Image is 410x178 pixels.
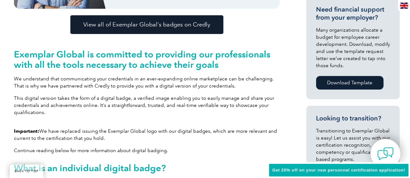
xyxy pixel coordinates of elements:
[14,128,39,134] strong: Important:
[10,164,43,178] a: BACK TO TOP
[14,75,280,89] p: We understand that communicating your credentials in an ever-expanding online marketplace can be ...
[316,5,390,22] h3: Need financial support from your employer?
[14,128,280,142] p: We have replaced issuing the Exemplar Global logo with our digital badges, which are more relevan...
[272,168,405,173] span: Get 20% off on your new personnel certification application!
[316,114,390,122] h3: Looking to transition?
[316,76,383,89] a: Download Template
[70,15,223,34] a: View all of Exemplar Global’s badges on Credly
[83,22,210,27] span: View all of Exemplar Global’s badges on Credly
[316,127,390,163] p: Transitioning to Exemplar Global is easy! Let us assist you with our certification recognition, c...
[14,147,280,154] p: Continue reading below for more information about digital badging.
[316,26,390,69] p: Many organizations allocate a budget for employee career development. Download, modify and use th...
[14,163,280,173] h2: What is an individual digital badge?
[377,146,393,162] img: contact-chat.png
[400,3,408,9] img: en
[14,49,280,70] h2: Exemplar Global is committed to providing our professionals with all the tools necessary to achie...
[14,95,280,116] p: This digital version takes the form of a digital badge, a verified image enabling you to easily m...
